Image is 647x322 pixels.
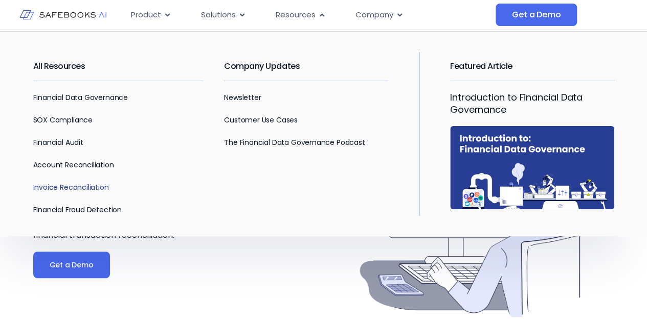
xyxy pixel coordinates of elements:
[355,9,393,21] span: Company
[33,205,122,215] a: Financial Fraud Detection
[33,160,114,170] a: Account Reconciliation
[496,4,577,26] a: Get a Demo
[33,60,85,72] a: All Resources
[201,9,236,21] span: Solutions
[512,10,561,20] span: Get a Demo
[224,52,388,81] h2: Company Updates
[33,115,93,125] a: SOX Compliance
[224,115,298,125] a: Customer Use Cases
[224,137,365,147] a: The Financial Data Governance Podcast
[50,260,94,270] span: Get a Demo
[123,5,496,25] nav: Menu
[33,252,110,278] a: Get a Demo
[33,137,83,147] a: Financial Audit
[224,92,261,103] a: Newsletter
[33,182,109,192] a: Invoice Reconciliation
[276,9,316,21] span: Resources
[450,52,614,81] h2: Featured Article
[123,5,496,25] div: Menu Toggle
[450,91,583,116] a: Introduction to Financial Data Governance
[131,9,161,21] span: Product
[33,92,128,103] a: Financial Data Governance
